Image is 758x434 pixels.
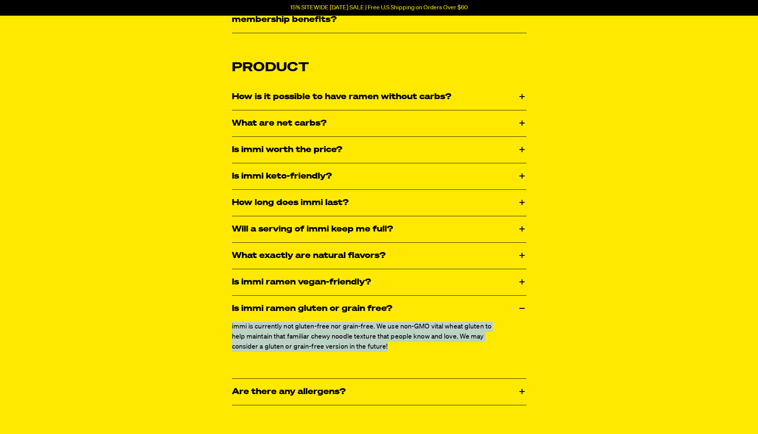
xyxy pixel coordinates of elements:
[232,379,526,405] div: Are there any allergens?
[232,60,526,75] h2: Product
[232,322,506,352] p: immi is currently not gluten-free nor grain-free. We use non-GMO vital wheat gluten to help maint...
[232,110,526,136] div: What are net carbs?
[232,243,526,269] div: What exactly are natural flavors?
[232,216,526,242] div: Will a serving of immi keep me full?
[232,163,526,189] div: Is immi keto-friendly?
[290,4,468,11] p: 15% SITEWIDE [DATE] SALE | Free U.S Shipping on Orders Over $60
[232,84,526,110] div: How is it possible to have ramen without carbs?
[232,296,526,322] div: Is immi ramen gluten or grain free?
[232,190,526,216] div: How long does immi last?
[232,269,526,295] div: Is immi ramen vegan-friendly?
[232,137,526,163] div: Is immi worth the price?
